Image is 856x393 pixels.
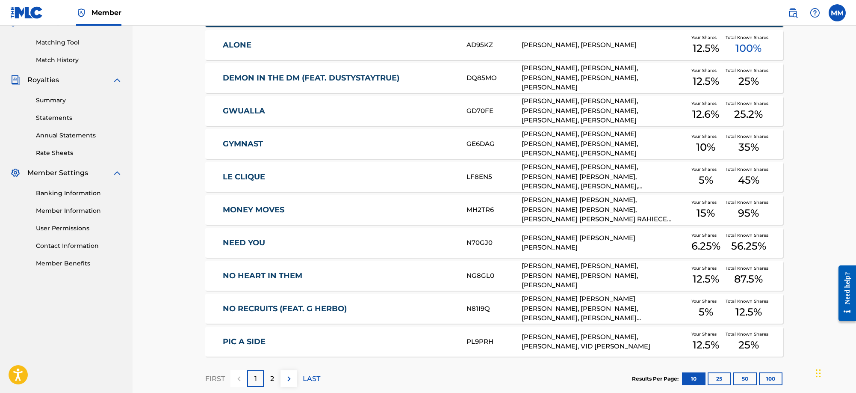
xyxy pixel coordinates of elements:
[699,304,713,320] span: 5 %
[691,232,720,238] span: Your Shares
[223,337,455,347] a: PIC A SIDE
[726,34,772,41] span: Total Known Shares
[522,294,686,323] div: [PERSON_NAME] [PERSON_NAME] [PERSON_NAME], [PERSON_NAME], [PERSON_NAME], [PERSON_NAME] [PERSON_NA...
[726,166,772,173] span: Total Known Shares
[691,133,720,140] span: Your Shares
[92,8,121,18] span: Member
[726,331,772,337] span: Total Known Shares
[466,73,521,83] div: DQ85MO
[696,140,715,155] span: 10 %
[466,304,521,314] div: N81I9Q
[692,107,719,122] span: 12.6 %
[693,41,719,56] span: 12.5 %
[36,241,122,250] a: Contact Information
[36,96,122,105] a: Summary
[36,38,122,47] a: Matching Tool
[223,238,455,248] a: NEED YOU
[223,139,455,149] a: GYMNAST
[27,168,88,178] span: Member Settings
[76,8,86,18] img: Top Rightsholder
[36,113,122,122] a: Statements
[466,337,521,347] div: PL9PRH
[691,67,720,74] span: Your Shares
[36,149,122,158] a: Rate Sheets
[270,374,274,384] p: 2
[466,139,521,149] div: GE6DAG
[522,40,686,50] div: [PERSON_NAME], [PERSON_NAME]
[738,74,759,89] span: 25 %
[691,199,720,205] span: Your Shares
[466,40,521,50] div: AD95KZ
[223,40,455,50] a: ALONE
[112,75,122,85] img: expand
[813,352,856,393] iframe: Chat Widget
[693,271,719,287] span: 12.5 %
[806,4,824,21] div: Help
[522,195,686,224] div: [PERSON_NAME] [PERSON_NAME], [PERSON_NAME] [PERSON_NAME], [PERSON_NAME] [PERSON_NAME] RAHIECE [PE...
[223,106,455,116] a: GWUALLA
[788,8,798,18] img: search
[691,166,720,173] span: Your Shares
[691,100,720,107] span: Your Shares
[731,238,766,254] span: 56.25 %
[36,189,122,198] a: Banking Information
[36,206,122,215] a: Member Information
[734,107,763,122] span: 25.2 %
[691,298,720,304] span: Your Shares
[36,259,122,268] a: Member Benefits
[784,4,801,21] a: Public Search
[726,265,772,271] span: Total Known Shares
[10,75,21,85] img: Royalties
[734,271,763,287] span: 87.5 %
[466,238,521,248] div: N70GJ0
[691,331,720,337] span: Your Shares
[693,74,719,89] span: 12.5 %
[466,106,521,116] div: GD70FE
[36,224,122,233] a: User Permissions
[691,265,720,271] span: Your Shares
[223,172,455,182] a: LE CLIQUE
[697,205,715,221] span: 15 %
[522,162,686,191] div: [PERSON_NAME], [PERSON_NAME], [PERSON_NAME] [PERSON_NAME], [PERSON_NAME], [PERSON_NAME], [PERSON_...
[816,360,821,386] div: Drag
[691,238,720,254] span: 6.25 %
[522,261,686,290] div: [PERSON_NAME], [PERSON_NAME], [PERSON_NAME], [PERSON_NAME], [PERSON_NAME]
[303,374,320,384] p: LAST
[223,205,455,215] a: MONEY MOVES
[522,63,686,92] div: [PERSON_NAME], [PERSON_NAME], [PERSON_NAME], [PERSON_NAME], [PERSON_NAME]
[36,56,122,65] a: Match History
[735,304,762,320] span: 12.5 %
[708,372,731,385] button: 25
[682,372,705,385] button: 10
[738,337,759,353] span: 25 %
[726,232,772,238] span: Total Known Shares
[466,271,521,281] div: NG8GL0
[726,133,772,140] span: Total Known Shares
[223,73,455,83] a: DEMON IN THE DM (FEAT. DUSTYSTAYTRUE)
[223,304,455,314] a: NO RECRUITS (FEAT. G HERBO)
[733,372,757,385] button: 50
[522,233,686,253] div: [PERSON_NAME] [PERSON_NAME] [PERSON_NAME]
[726,67,772,74] span: Total Known Shares
[522,332,686,351] div: [PERSON_NAME], [PERSON_NAME], [PERSON_NAME], VID [PERSON_NAME]
[522,129,686,158] div: [PERSON_NAME], [PERSON_NAME] [PERSON_NAME], [PERSON_NAME], [PERSON_NAME], [PERSON_NAME]
[112,168,122,178] img: expand
[691,34,720,41] span: Your Shares
[522,96,686,125] div: [PERSON_NAME], [PERSON_NAME], [PERSON_NAME], [PERSON_NAME], [PERSON_NAME], [PERSON_NAME]
[10,6,43,19] img: MLC Logo
[284,374,294,384] img: right
[810,8,820,18] img: help
[632,375,681,383] p: Results Per Page:
[27,75,59,85] span: Royalties
[223,271,455,281] a: NO HEART IN THEM
[36,131,122,140] a: Annual Statements
[10,168,21,178] img: Member Settings
[759,372,782,385] button: 100
[738,205,759,221] span: 95 %
[466,205,521,215] div: MH2TR6
[726,100,772,107] span: Total Known Shares
[738,140,759,155] span: 35 %
[735,41,762,56] span: 100 %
